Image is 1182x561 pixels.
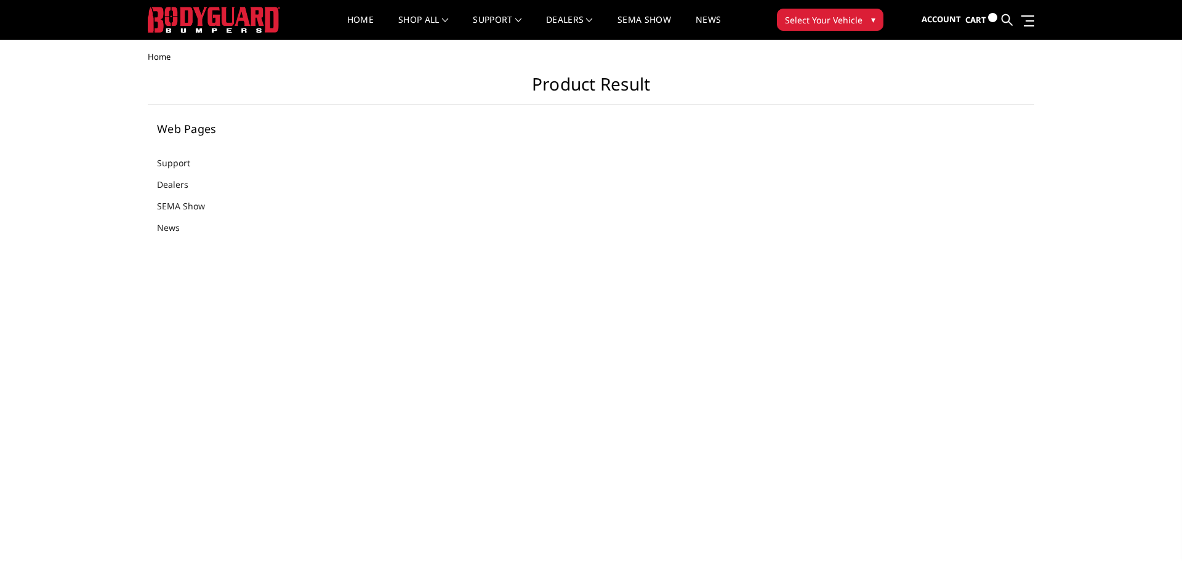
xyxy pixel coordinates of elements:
[398,15,448,39] a: shop all
[148,51,171,62] span: Home
[785,14,862,26] span: Select Your Vehicle
[922,14,961,25] span: Account
[696,15,721,39] a: News
[777,9,883,31] button: Select Your Vehicle
[965,3,997,37] a: Cart
[347,15,374,39] a: Home
[157,200,220,212] a: SEMA Show
[157,178,204,191] a: Dealers
[157,123,307,134] h5: Web Pages
[617,15,671,39] a: SEMA Show
[148,7,280,33] img: BODYGUARD BUMPERS
[148,74,1034,105] h1: Product Result
[965,14,986,25] span: Cart
[922,3,961,36] a: Account
[157,221,195,234] a: News
[473,15,521,39] a: Support
[871,13,875,26] span: ▾
[546,15,593,39] a: Dealers
[157,156,206,169] a: Support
